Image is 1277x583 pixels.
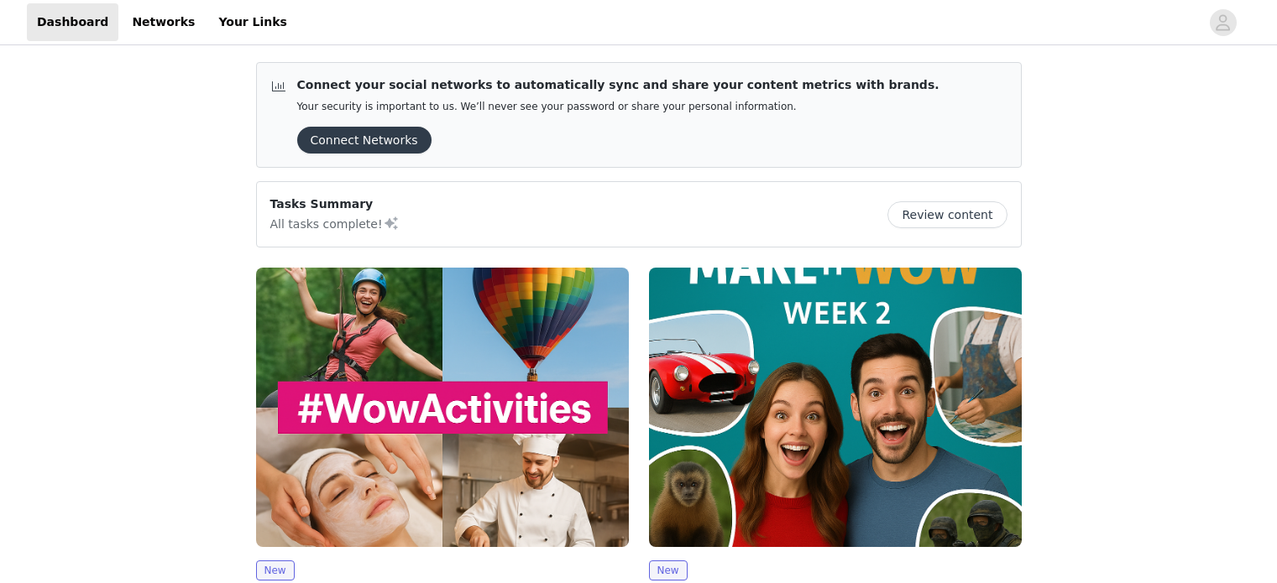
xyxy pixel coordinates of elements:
[122,3,205,41] a: Networks
[649,560,688,580] span: New
[297,127,432,154] button: Connect Networks
[887,201,1007,228] button: Review content
[256,560,295,580] span: New
[297,76,939,94] p: Connect your social networks to automatically sync and share your content metrics with brands.
[297,101,939,113] p: Your security is important to us. We’ll never see your password or share your personal information.
[27,3,118,41] a: Dashboard
[1215,9,1231,36] div: avatar
[270,213,400,233] p: All tasks complete!
[270,195,400,213] p: Tasks Summary
[208,3,297,41] a: Your Links
[256,268,629,547] img: wowcher.co.uk
[649,268,1022,547] img: wowcher.co.uk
